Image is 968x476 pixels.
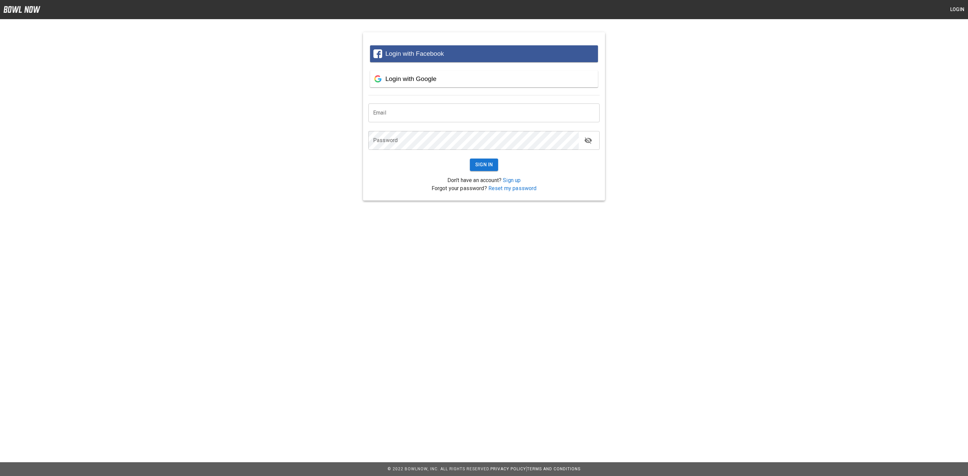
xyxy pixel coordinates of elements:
[388,467,490,471] span: © 2022 BowlNow, Inc. All Rights Reserved.
[370,45,598,62] button: Login with Facebook
[370,71,598,87] button: Login with Google
[490,467,526,471] a: Privacy Policy
[470,159,498,171] button: Sign In
[385,75,436,82] span: Login with Google
[368,176,600,184] p: Don't have an account?
[368,184,600,192] p: Forgot your password?
[503,177,521,183] a: Sign up
[3,6,40,13] img: logo
[581,134,595,147] button: toggle password visibility
[385,50,444,57] span: Login with Facebook
[527,467,580,471] a: Terms and Conditions
[488,185,537,191] a: Reset my password
[946,3,968,16] button: Login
